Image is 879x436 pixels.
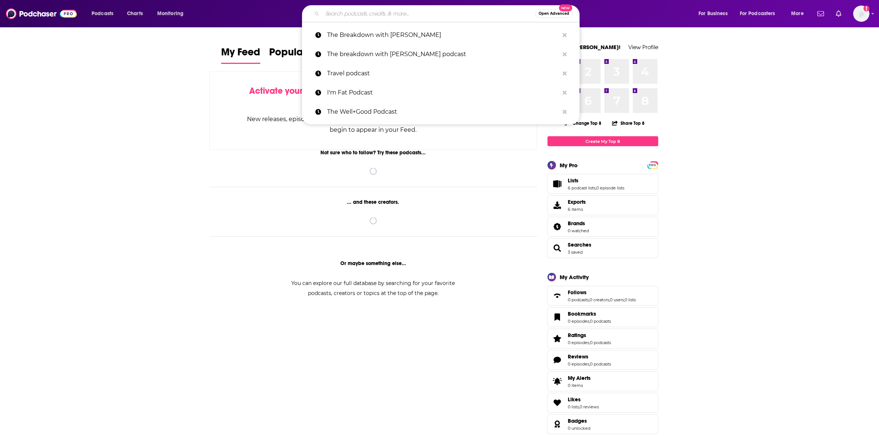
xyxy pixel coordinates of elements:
span: Exports [568,199,586,205]
a: PRO [648,162,657,168]
span: Reviews [568,353,588,360]
div: My Activity [560,274,589,281]
p: The Breakdown with Bethany [327,25,559,45]
span: , [589,340,590,345]
span: Open Advanced [539,12,569,16]
img: Podchaser - Follow, Share and Rate Podcasts [6,7,77,21]
a: Travel podcast [302,64,580,83]
span: , [595,185,596,190]
a: Likes [550,398,565,408]
a: 0 lists [568,404,579,409]
span: , [609,297,610,302]
div: Search podcasts, credits, & more... [309,5,587,22]
span: Exports [550,200,565,210]
a: Bookmarks [550,312,565,322]
a: 0 podcasts [590,340,611,345]
span: , [589,361,590,367]
div: Not sure who to follow? Try these podcasts... [209,150,538,156]
span: Logged in as hjones [853,6,869,22]
a: 0 lists [625,297,636,302]
div: My Pro [560,162,578,169]
a: Lists [550,179,565,189]
a: Badges [568,418,590,424]
button: Show profile menu [853,6,869,22]
a: Likes [568,396,599,403]
span: Bookmarks [568,310,596,317]
a: Ratings [568,332,611,339]
span: Likes [547,393,658,413]
span: Bookmarks [547,307,658,327]
button: Change Top 8 [560,119,606,128]
div: ... and these creators. [209,199,538,205]
span: For Business [698,8,728,19]
input: Search podcasts, credits, & more... [322,8,535,20]
a: 0 episodes [568,361,589,367]
p: The Well+Good Podcast [327,102,559,121]
a: 0 episodes [568,340,589,345]
a: Reviews [550,355,565,365]
a: 0 episodes [568,319,589,324]
a: Badges [550,419,565,429]
span: Monitoring [157,8,183,19]
a: The Breakdown with [PERSON_NAME] [302,25,580,45]
a: 6 podcast lists [568,185,595,190]
button: open menu [735,8,786,20]
span: Badges [568,418,587,424]
a: Searches [568,241,591,248]
a: Reviews [568,353,611,360]
span: Charts [127,8,143,19]
span: Follows [568,289,587,296]
span: For Podcasters [740,8,775,19]
span: 6 items [568,207,586,212]
a: 0 watched [568,228,589,233]
button: open menu [152,8,193,20]
a: Bookmarks [568,310,611,317]
span: My Feed [221,46,260,63]
a: My Feed [221,46,260,64]
a: 0 unlocked [568,426,590,431]
a: 0 creators [590,297,609,302]
a: Welcome [PERSON_NAME]! [547,44,621,51]
a: 0 users [610,297,624,302]
svg: Add a profile image [863,6,869,11]
span: Activate your Feed [249,85,325,96]
a: Charts [122,8,147,20]
a: Follows [550,291,565,301]
span: More [791,8,804,19]
a: 0 podcasts [590,361,611,367]
span: Reviews [547,350,658,370]
button: Open AdvancedNew [535,9,573,18]
span: My Alerts [550,376,565,387]
a: 0 podcasts [568,297,589,302]
a: 0 podcasts [590,319,611,324]
span: Likes [568,396,581,403]
span: , [589,319,590,324]
div: New releases, episode reviews, guest credits, and personalized recommendations will begin to appe... [247,114,500,135]
a: 0 reviews [580,404,599,409]
p: Travel podcast [327,64,559,83]
span: , [624,297,625,302]
a: Show notifications dropdown [833,7,844,20]
span: My Alerts [568,375,591,381]
span: Searches [547,238,658,258]
a: 3 saved [568,250,583,255]
span: Lists [568,177,578,184]
span: 0 items [568,383,591,388]
a: Show notifications dropdown [814,7,827,20]
p: The breakdown with bethany podcast [327,45,559,64]
span: Lists [547,174,658,194]
button: open menu [786,8,813,20]
span: Podcasts [92,8,113,19]
img: User Profile [853,6,869,22]
a: The Well+Good Podcast [302,102,580,121]
div: by following Podcasts, Creators, Lists, and other Users! [247,86,500,107]
span: New [559,4,572,11]
div: Or maybe something else... [209,260,538,267]
p: I'm Fat Podcast [327,83,559,102]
